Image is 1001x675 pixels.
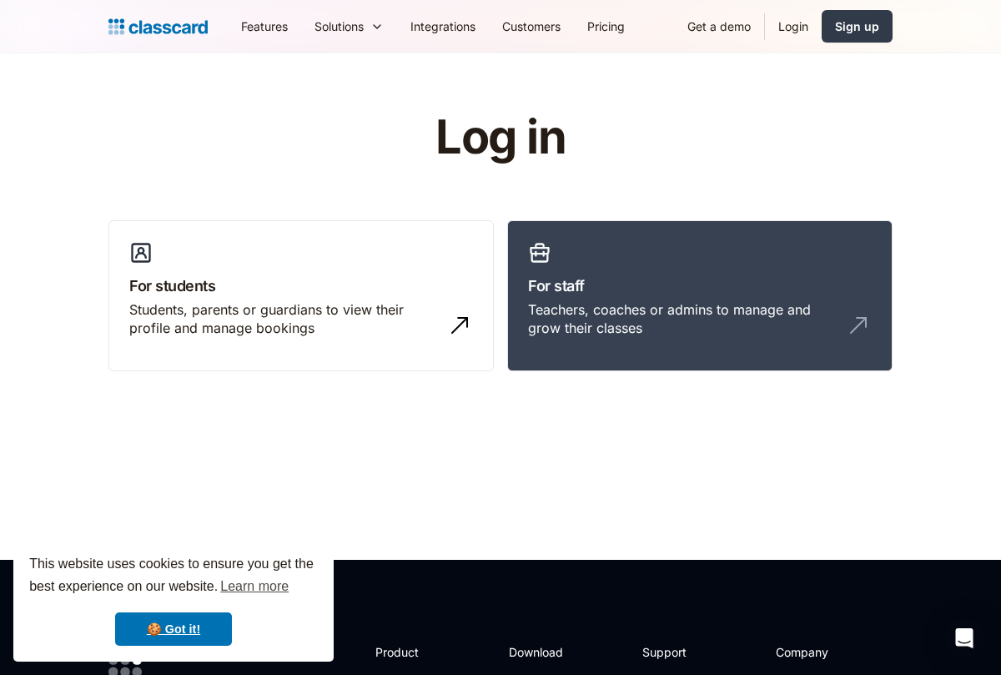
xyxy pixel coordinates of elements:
[835,18,879,35] div: Sign up
[489,8,574,45] a: Customers
[375,643,465,661] h2: Product
[822,10,893,43] a: Sign up
[528,275,872,297] h3: For staff
[776,643,887,661] h2: Company
[218,574,291,599] a: learn more about cookies
[765,8,822,45] a: Login
[13,538,334,662] div: cookieconsent
[115,612,232,646] a: dismiss cookie message
[129,300,440,338] div: Students, parents or guardians to view their profile and manage bookings
[108,15,208,38] a: Logo
[314,18,364,35] div: Solutions
[236,112,766,164] h1: Log in
[509,643,577,661] h2: Download
[574,8,638,45] a: Pricing
[29,554,318,599] span: This website uses cookies to ensure you get the best experience on our website.
[507,220,893,372] a: For staffTeachers, coaches or admins to manage and grow their classes
[301,8,397,45] div: Solutions
[129,275,473,297] h3: For students
[674,8,764,45] a: Get a demo
[528,300,838,338] div: Teachers, coaches or admins to manage and grow their classes
[397,8,489,45] a: Integrations
[228,8,301,45] a: Features
[944,618,984,658] div: Open Intercom Messenger
[642,643,710,661] h2: Support
[108,220,494,372] a: For studentsStudents, parents or guardians to view their profile and manage bookings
